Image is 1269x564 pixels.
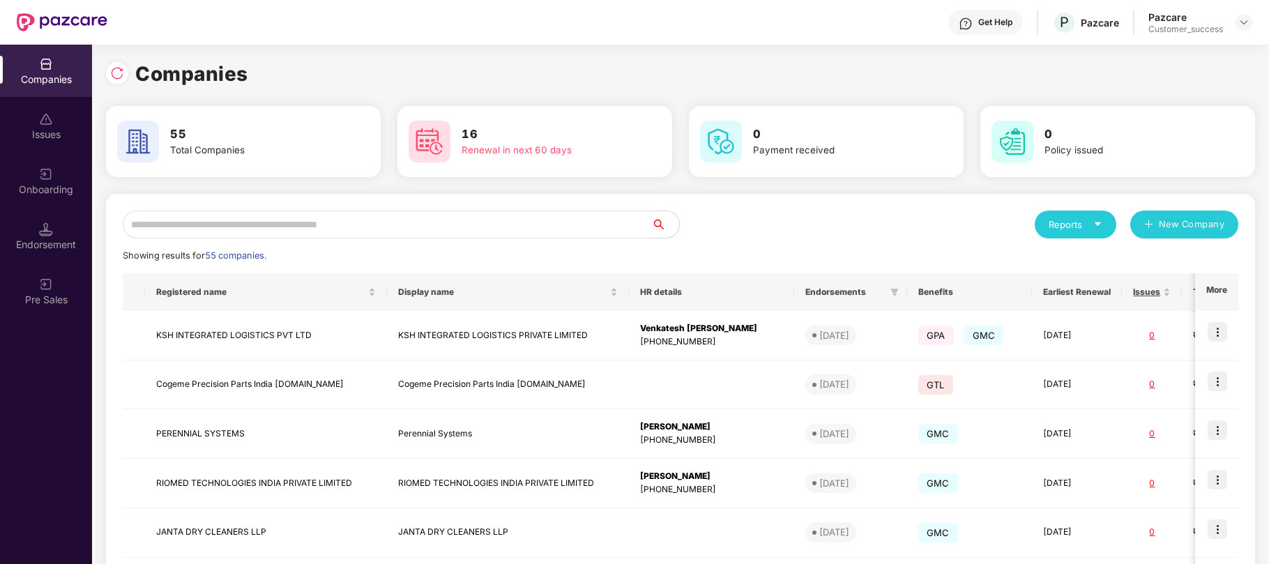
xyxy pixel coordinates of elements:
h3: 0 [753,125,918,144]
span: GMC [918,523,958,542]
div: Reports [1049,218,1102,231]
th: Benefits [907,273,1032,311]
td: RIOMED TECHNOLOGIES INDIA PRIVATE LIMITED [387,459,629,508]
div: ₹7,08,000 [1193,378,1263,391]
span: 55 companies. [205,250,266,261]
button: plusNew Company [1130,211,1238,238]
div: ₹12,19,437.96 [1193,477,1263,490]
div: Total Companies [170,143,335,158]
th: Registered name [145,273,387,311]
td: JANTA DRY CLEANERS LLP [387,508,629,558]
div: [PHONE_NUMBER] [640,335,783,349]
span: Display name [398,287,607,298]
th: HR details [629,273,794,311]
img: svg+xml;base64,PHN2ZyB4bWxucz0iaHR0cDovL3d3dy53My5vcmcvMjAwMC9zdmciIHdpZHRoPSI2MCIgaGVpZ2h0PSI2MC... [409,121,450,162]
div: [PERSON_NAME] [640,470,783,483]
div: [DATE] [819,328,849,342]
div: 0 [1133,329,1171,342]
div: Renewal in next 60 days [462,143,626,158]
div: Pazcare [1081,16,1119,29]
h3: 16 [462,125,626,144]
span: Registered name [156,287,365,298]
div: ₹58,965.78 [1193,526,1263,539]
div: Payment received [753,143,918,158]
h1: Companies [135,59,248,89]
div: 0 [1133,427,1171,441]
img: svg+xml;base64,PHN2ZyB4bWxucz0iaHR0cDovL3d3dy53My5vcmcvMjAwMC9zdmciIHdpZHRoPSI2MCIgaGVpZ2h0PSI2MC... [700,121,742,162]
td: [DATE] [1032,409,1122,459]
span: Endorsements [805,287,885,298]
th: More [1195,273,1238,311]
h3: 0 [1044,125,1209,144]
td: PERENNIAL SYSTEMS [145,409,387,459]
div: Pazcare [1148,10,1223,24]
img: icon [1208,420,1227,440]
div: [DATE] [819,476,849,490]
div: [DATE] [819,525,849,539]
img: svg+xml;base64,PHN2ZyBpZD0iSGVscC0zMngzMiIgeG1sbnM9Imh0dHA6Ly93d3cudzMub3JnLzIwMDAvc3ZnIiB3aWR0aD... [959,17,973,31]
div: Venkatesh [PERSON_NAME] [640,322,783,335]
span: search [651,219,679,230]
div: Policy issued [1044,143,1209,158]
span: P [1060,14,1069,31]
td: [DATE] [1032,459,1122,508]
h3: 55 [170,125,335,144]
td: KSH INTEGRATED LOGISTICS PRIVATE LIMITED [387,311,629,360]
img: svg+xml;base64,PHN2ZyBpZD0iUmVsb2FkLTMyeDMyIiB4bWxucz0iaHR0cDovL3d3dy53My5vcmcvMjAwMC9zdmciIHdpZH... [110,66,124,80]
div: 0 [1133,477,1171,490]
span: GMC [918,424,958,443]
div: [PHONE_NUMBER] [640,434,783,447]
td: KSH INTEGRATED LOGISTICS PVT LTD [145,311,387,360]
span: filter [888,284,902,300]
img: svg+xml;base64,PHN2ZyBpZD0iRHJvcGRvd24tMzJ4MzIiIHhtbG5zPSJodHRwOi8vd3d3LnczLm9yZy8yMDAwL3N2ZyIgd2... [1238,17,1249,28]
img: New Pazcare Logo [17,13,107,31]
span: filter [890,288,899,296]
div: [PHONE_NUMBER] [640,483,783,496]
div: Customer_success [1148,24,1223,35]
td: Cogeme Precision Parts India [DOMAIN_NAME] [387,360,629,410]
span: caret-down [1093,220,1102,229]
td: [DATE] [1032,311,1122,360]
th: Issues [1122,273,1182,311]
span: New Company [1159,218,1225,231]
td: Cogeme Precision Parts India [DOMAIN_NAME] [145,360,387,410]
th: Display name [387,273,629,311]
div: 0 [1133,378,1171,391]
img: svg+xml;base64,PHN2ZyB3aWR0aD0iMTQuNSIgaGVpZ2h0PSIxNC41IiB2aWV3Qm94PSIwIDAgMTYgMTYiIGZpbGw9Im5vbm... [39,222,53,236]
span: GMC [964,326,1004,345]
div: ₹8,88,229.66 [1193,329,1263,342]
div: ₹11,49,407.32 [1193,427,1263,441]
img: icon [1208,470,1227,489]
span: GMC [918,473,958,493]
span: Issues [1133,287,1160,298]
img: svg+xml;base64,PHN2ZyBpZD0iSXNzdWVzX2Rpc2FibGVkIiB4bWxucz0iaHR0cDovL3d3dy53My5vcmcvMjAwMC9zdmciIH... [39,112,53,126]
td: [DATE] [1032,360,1122,410]
td: [DATE] [1032,508,1122,558]
div: 0 [1133,526,1171,539]
img: svg+xml;base64,PHN2ZyB4bWxucz0iaHR0cDovL3d3dy53My5vcmcvMjAwMC9zdmciIHdpZHRoPSI2MCIgaGVpZ2h0PSI2MC... [117,121,159,162]
td: Perennial Systems [387,409,629,459]
img: svg+xml;base64,PHN2ZyB3aWR0aD0iMjAiIGhlaWdodD0iMjAiIHZpZXdCb3g9IjAgMCAyMCAyMCIgZmlsbD0ibm9uZSIgeG... [39,167,53,181]
img: svg+xml;base64,PHN2ZyB4bWxucz0iaHR0cDovL3d3dy53My5vcmcvMjAwMC9zdmciIHdpZHRoPSI2MCIgaGVpZ2h0PSI2MC... [991,121,1033,162]
th: Earliest Renewal [1032,273,1122,311]
img: icon [1208,322,1227,342]
span: plus [1144,220,1153,231]
span: Showing results for [123,250,266,261]
img: icon [1208,519,1227,539]
span: GTL [918,375,953,395]
img: icon [1208,372,1227,391]
img: svg+xml;base64,PHN2ZyB3aWR0aD0iMjAiIGhlaWdodD0iMjAiIHZpZXdCb3g9IjAgMCAyMCAyMCIgZmlsbD0ibm9uZSIgeG... [39,277,53,291]
span: Total Premium [1193,287,1252,298]
td: RIOMED TECHNOLOGIES INDIA PRIVATE LIMITED [145,459,387,508]
div: [DATE] [819,427,849,441]
div: [DATE] [819,377,849,391]
div: [PERSON_NAME] [640,420,783,434]
span: GPA [918,326,954,345]
div: Get Help [978,17,1012,28]
img: svg+xml;base64,PHN2ZyBpZD0iQ29tcGFuaWVzIiB4bWxucz0iaHR0cDovL3d3dy53My5vcmcvMjAwMC9zdmciIHdpZHRoPS... [39,57,53,71]
td: JANTA DRY CLEANERS LLP [145,508,387,558]
button: search [651,211,680,238]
